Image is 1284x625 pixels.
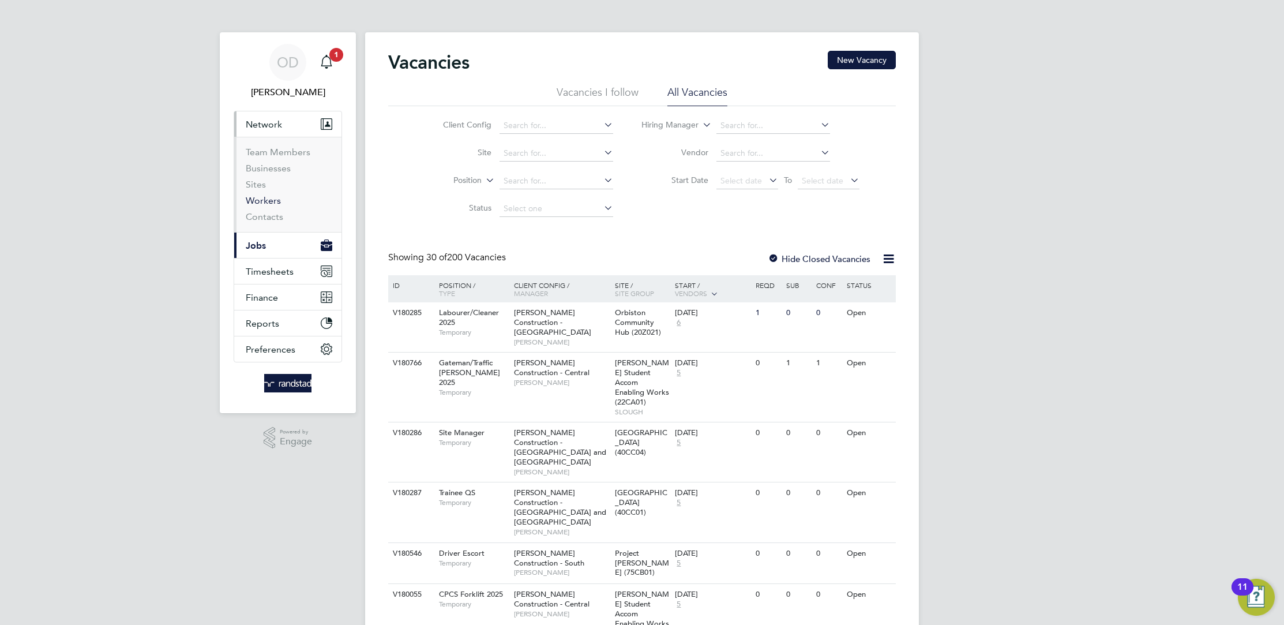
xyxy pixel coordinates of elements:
[234,111,341,137] button: Network
[753,543,783,564] div: 0
[675,318,682,328] span: 6
[753,422,783,444] div: 0
[264,374,312,392] img: randstad-logo-retina.png
[844,584,894,605] div: Open
[390,275,430,295] div: ID
[246,318,279,329] span: Reports
[514,358,590,377] span: [PERSON_NAME] Construction - Central
[615,289,654,298] span: Site Group
[234,374,342,392] a: Go to home page
[500,145,613,162] input: Search for...
[514,568,609,577] span: [PERSON_NAME]
[246,147,310,158] a: Team Members
[280,437,312,447] span: Engage
[753,353,783,374] div: 0
[557,85,639,106] li: Vacancies I follow
[234,233,341,258] button: Jobs
[675,590,750,600] div: [DATE]
[439,498,508,507] span: Temporary
[246,292,278,303] span: Finance
[783,275,813,295] div: Sub
[672,275,753,304] div: Start /
[753,584,783,605] div: 0
[415,175,482,186] label: Position
[514,428,606,467] span: [PERSON_NAME] Construction - [GEOGRAPHIC_DATA] and [GEOGRAPHIC_DATA]
[716,145,830,162] input: Search for...
[234,310,341,336] button: Reports
[615,428,667,457] span: [GEOGRAPHIC_DATA] (40CC04)
[246,211,283,222] a: Contacts
[675,559,682,568] span: 5
[514,338,609,347] span: [PERSON_NAME]
[813,422,843,444] div: 0
[844,302,894,324] div: Open
[780,173,795,188] span: To
[514,488,606,527] span: [PERSON_NAME] Construction - [GEOGRAPHIC_DATA] and [GEOGRAPHIC_DATA]
[844,353,894,374] div: Open
[234,336,341,362] button: Preferences
[813,543,843,564] div: 0
[514,378,609,387] span: [PERSON_NAME]
[246,163,291,174] a: Businesses
[264,427,313,449] a: Powered byEngage
[425,203,491,213] label: Status
[642,147,708,158] label: Vendor
[329,48,343,62] span: 1
[675,549,750,559] div: [DATE]
[388,252,508,264] div: Showing
[425,119,491,130] label: Client Config
[783,584,813,605] div: 0
[426,252,506,263] span: 200 Vacancies
[1237,587,1248,602] div: 11
[844,422,894,444] div: Open
[514,467,609,477] span: [PERSON_NAME]
[439,328,508,337] span: Temporary
[667,85,727,106] li: All Vacancies
[642,175,708,185] label: Start Date
[753,275,783,295] div: Reqd
[425,147,491,158] label: Site
[500,173,613,189] input: Search for...
[439,388,508,397] span: Temporary
[426,252,447,263] span: 30 of
[246,195,281,206] a: Workers
[500,201,613,217] input: Select one
[802,175,843,186] span: Select date
[246,179,266,190] a: Sites
[439,488,475,497] span: Trainee QS
[813,275,843,295] div: Conf
[615,488,667,517] span: [GEOGRAPHIC_DATA] (40CC01)
[615,407,670,417] span: SLOUGH
[514,289,548,298] span: Manager
[813,482,843,504] div: 0
[1238,579,1275,616] button: Open Resource Center, 11 new notifications
[439,589,503,599] span: CPCS Forklift 2025
[632,119,699,131] label: Hiring Manager
[514,609,609,619] span: [PERSON_NAME]
[675,428,750,438] div: [DATE]
[246,266,294,277] span: Timesheets
[514,308,591,337] span: [PERSON_NAME] Construction - [GEOGRAPHIC_DATA]
[675,600,682,609] span: 5
[612,275,673,303] div: Site /
[390,584,430,605] div: V180055
[675,438,682,448] span: 5
[246,240,266,251] span: Jobs
[388,51,470,74] h2: Vacancies
[783,302,813,324] div: 0
[844,482,894,504] div: Open
[280,427,312,437] span: Powered by
[246,119,282,130] span: Network
[716,118,830,134] input: Search for...
[439,289,455,298] span: Type
[514,548,584,568] span: [PERSON_NAME] Construction - South
[234,85,342,99] span: Ollie Deakin
[615,308,661,337] span: Orbiston Community Hub (20Z021)
[675,498,682,508] span: 5
[514,527,609,537] span: [PERSON_NAME]
[439,428,485,437] span: Site Manager
[220,32,356,413] nav: Main navigation
[768,253,870,264] label: Hide Closed Vacancies
[439,559,508,568] span: Temporary
[783,543,813,564] div: 0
